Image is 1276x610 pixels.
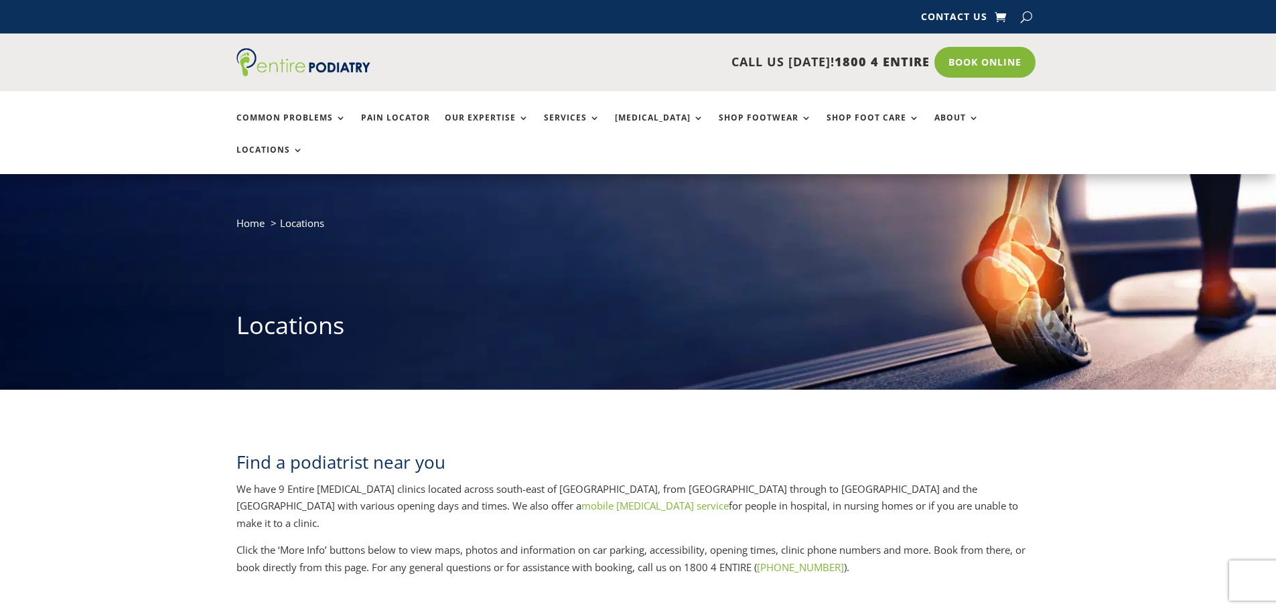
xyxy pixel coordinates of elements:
p: We have 9 Entire [MEDICAL_DATA] clinics located across south-east of [GEOGRAPHIC_DATA], from [GEO... [236,481,1040,542]
a: About [934,113,979,142]
h1: Locations [236,309,1040,349]
a: Contact Us [921,12,987,27]
a: Common Problems [236,113,346,142]
a: mobile [MEDICAL_DATA] service [581,499,729,512]
span: Locations [280,216,324,230]
img: logo (1) [236,48,370,76]
a: Pain Locator [361,113,430,142]
a: Shop Foot Care [827,113,920,142]
a: Shop Footwear [719,113,812,142]
a: Book Online [934,47,1036,78]
a: Entire Podiatry [236,66,370,79]
a: Locations [236,145,303,174]
span: 1800 4 ENTIRE [835,54,930,70]
p: CALL US [DATE]! [422,54,930,71]
a: Services [544,113,600,142]
nav: breadcrumb [236,214,1040,242]
a: [PHONE_NUMBER] [757,560,844,574]
a: [MEDICAL_DATA] [615,113,704,142]
p: Click the ‘More Info’ buttons below to view maps, photos and information on car parking, accessib... [236,542,1040,576]
a: Our Expertise [445,113,529,142]
a: Home [236,216,265,230]
h2: Find a podiatrist near you [236,450,1040,481]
